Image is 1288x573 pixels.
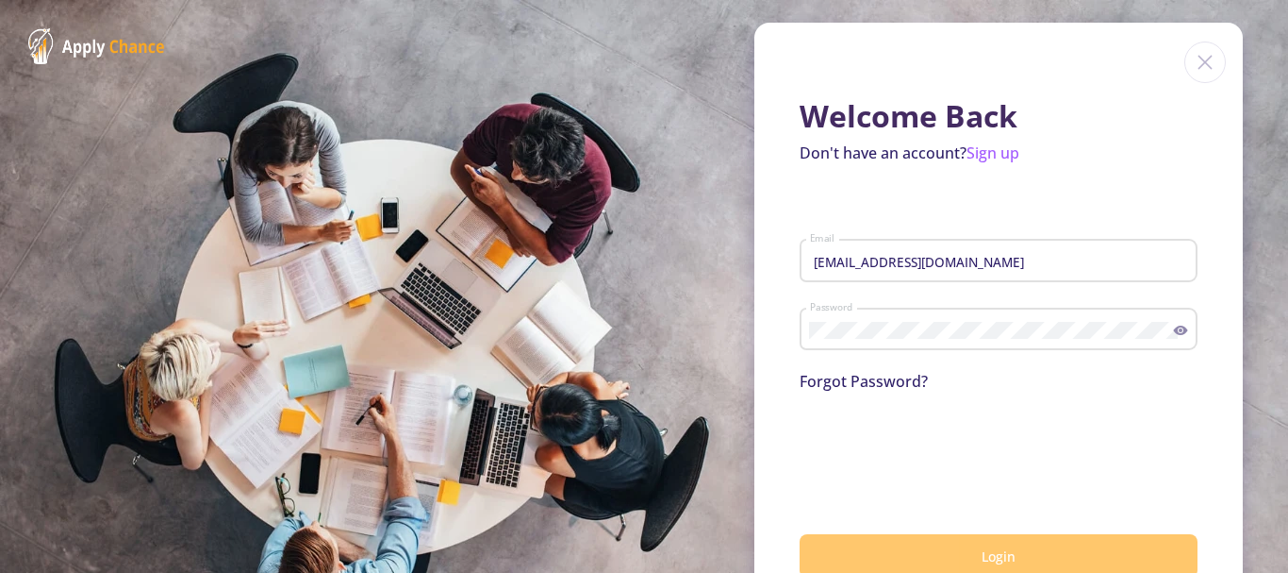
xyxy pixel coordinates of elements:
[800,415,1086,489] iframe: reCAPTCHA
[1184,42,1226,83] img: close icon
[982,548,1016,565] span: Login
[800,142,1197,164] p: Don't have an account?
[800,98,1197,134] h1: Welcome Back
[28,28,165,64] img: ApplyChance Logo
[800,371,928,392] a: Forgot Password?
[966,143,1019,163] a: Sign up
